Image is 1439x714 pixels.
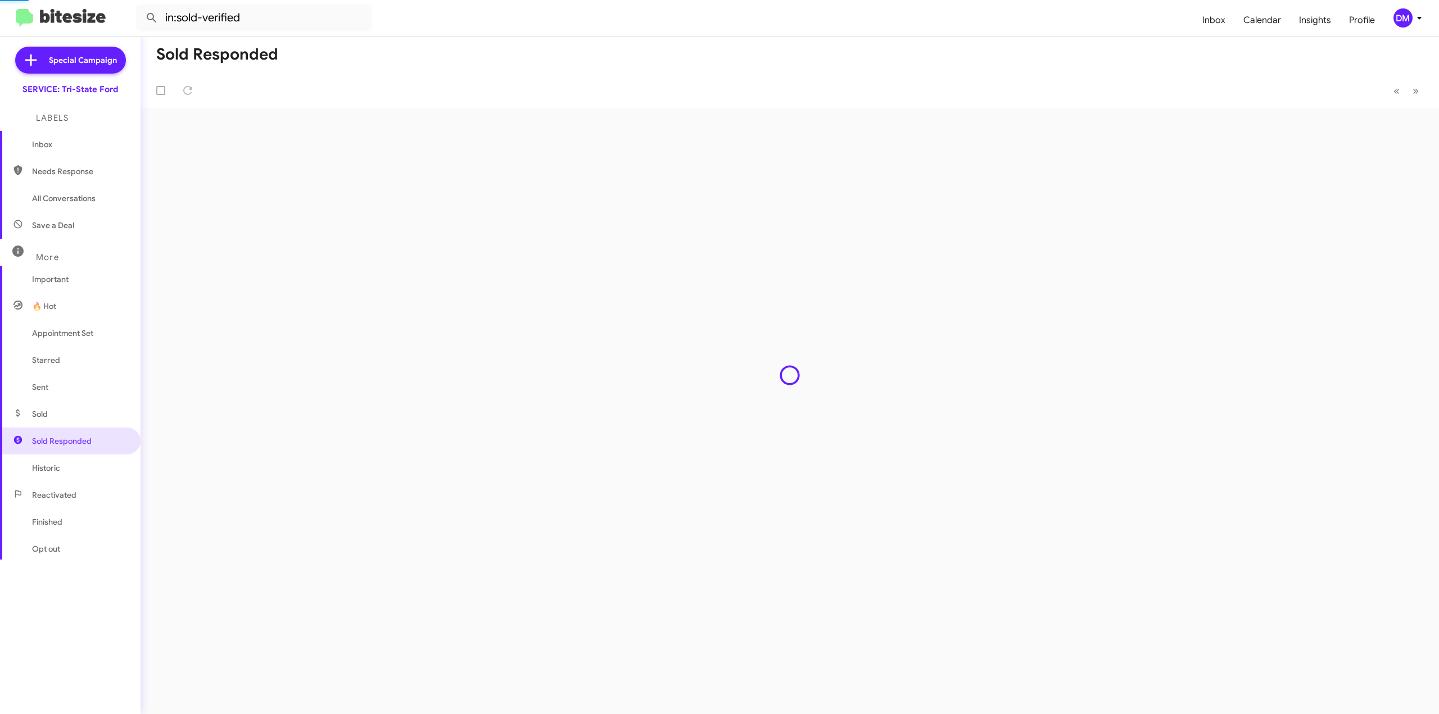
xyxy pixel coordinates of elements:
span: Historic [32,462,60,474]
span: Sold Responded [32,435,92,447]
span: Save a Deal [32,220,74,231]
span: Finished [32,516,62,527]
a: Inbox [1193,4,1234,37]
a: Calendar [1234,4,1290,37]
span: Reactivated [32,489,76,501]
input: Search [136,4,372,31]
span: Opt out [32,543,60,554]
span: Inbox [32,139,128,150]
span: All Conversations [32,193,96,204]
button: Next [1406,79,1426,102]
span: « [1393,84,1400,98]
span: 🔥 Hot [32,301,56,312]
span: Sold [32,408,48,420]
span: More [36,252,59,262]
a: Insights [1290,4,1340,37]
a: Profile [1340,4,1384,37]
button: DM [1384,8,1427,28]
span: Starred [32,354,60,366]
span: Special Campaign [49,54,117,66]
a: Special Campaign [15,47,126,74]
span: Important [32,274,128,285]
button: Previous [1387,79,1406,102]
span: » [1413,84,1419,98]
div: SERVICE: Tri-State Ford [22,84,118,95]
span: Labels [36,113,69,123]
span: Needs Response [32,166,128,177]
h1: Sold Responded [156,46,278,63]
span: Appointment Set [32,328,93,339]
nav: Page navigation example [1387,79,1426,102]
span: Sent [32,381,48,393]
div: DM [1393,8,1413,28]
